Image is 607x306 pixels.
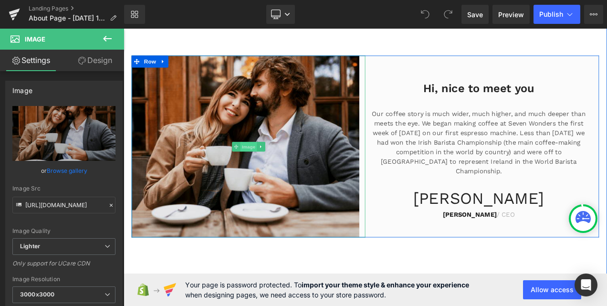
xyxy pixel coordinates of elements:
div: Image Src [12,185,115,192]
strong: [PERSON_NAME] [381,217,446,226]
b: Lighter [20,243,40,250]
div: Only support for UCare CDN [12,260,115,274]
b: 3000x3000 [20,291,54,298]
span: Image [139,135,159,147]
div: Open Intercom Messenger [575,274,597,296]
a: New Library [124,5,145,24]
a: Landing Pages [29,5,124,12]
a: Design [64,50,126,71]
span: About Page - [DATE] 12:21:45 [29,14,106,22]
button: Publish [534,5,580,24]
button: Allow access [523,280,581,299]
button: Redo [439,5,458,24]
div: Image Resolution [12,276,115,283]
span: Image [25,35,45,43]
p: Our coffee story is much wider, much higher, and much deeper than meets the eye. We began making ... [296,96,553,176]
a: Expand / Collapse [41,32,53,46]
button: More [584,5,603,24]
span: Your page is password protected. To when designing pages, we need access to your store password. [185,280,469,300]
p: / CEO [296,216,553,228]
a: Expand / Collapse [159,135,169,147]
div: Image Quality [12,228,115,234]
input: Link [12,197,115,213]
div: or [12,166,115,176]
button: Undo [416,5,435,24]
h2: Hi, nice to meet you [296,63,553,80]
span: Publish [539,11,563,18]
p: [PERSON_NAME] [296,191,553,214]
a: Preview [492,5,530,24]
strong: import your theme style & enhance your experience [302,281,469,289]
a: Browse gallery [47,162,87,179]
div: Image [12,81,32,95]
span: Save [467,10,483,20]
span: Preview [498,10,524,20]
span: Row [22,32,41,46]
